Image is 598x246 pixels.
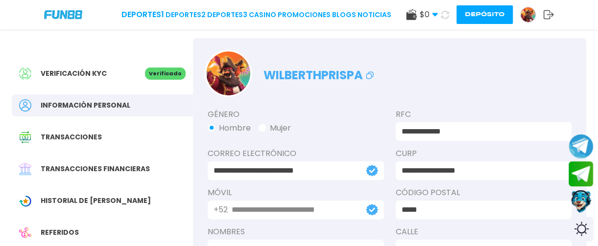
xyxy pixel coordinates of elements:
img: Personal [19,99,31,112]
a: Deportes1 [121,9,164,21]
a: CASINO [249,10,276,20]
a: Transaction HistoryTransacciones [12,126,193,148]
p: +52 [214,204,228,216]
a: Deportes3 [207,10,247,20]
label: Género [208,109,384,120]
a: PersonalInformación personal [12,94,193,116]
label: Calle [396,226,572,238]
a: Avatar [520,7,543,22]
img: Avatar [206,51,250,95]
a: Financial TransactionTransacciones financieras [12,158,193,180]
a: Verificación KYCVerificado [12,63,193,85]
button: Join telegram channel [569,134,593,159]
img: Financial Transaction [19,163,31,175]
a: ReferralReferidos [12,222,193,244]
label: Código Postal [396,187,572,199]
label: CURP [396,148,572,159]
span: Transacciones financieras [41,164,150,174]
a: Promociones [278,10,331,20]
p: Verificado [145,67,186,80]
div: Switch theme [569,217,593,241]
button: Join telegram [569,161,593,187]
span: Referidos [41,227,79,238]
span: Historial de [PERSON_NAME] [41,196,151,206]
label: RFC [396,109,572,120]
button: Hombre [208,122,251,134]
span: Transacciones [41,132,102,142]
img: Avatar [521,7,535,22]
a: BLOGS [332,10,356,20]
span: Verificación KYC [41,68,107,79]
p: wilberthprispa [263,62,376,84]
button: Depósito [456,5,513,24]
img: Transaction History [19,131,31,143]
a: Deportes2 [166,10,206,20]
span: $ 0 [420,9,438,21]
img: Wagering Transaction [19,195,31,207]
a: NOTICIAS [358,10,391,20]
img: Company Logo [44,10,82,19]
span: Información personal [41,100,130,111]
label: Móvil [208,187,384,199]
label: NOMBRES [208,226,384,238]
img: Referral [19,226,31,239]
a: Wagering TransactionHistorial de [PERSON_NAME] [12,190,193,212]
label: Correo electrónico [208,148,384,159]
button: Mujer [259,122,291,134]
button: Contact customer service [569,189,593,214]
